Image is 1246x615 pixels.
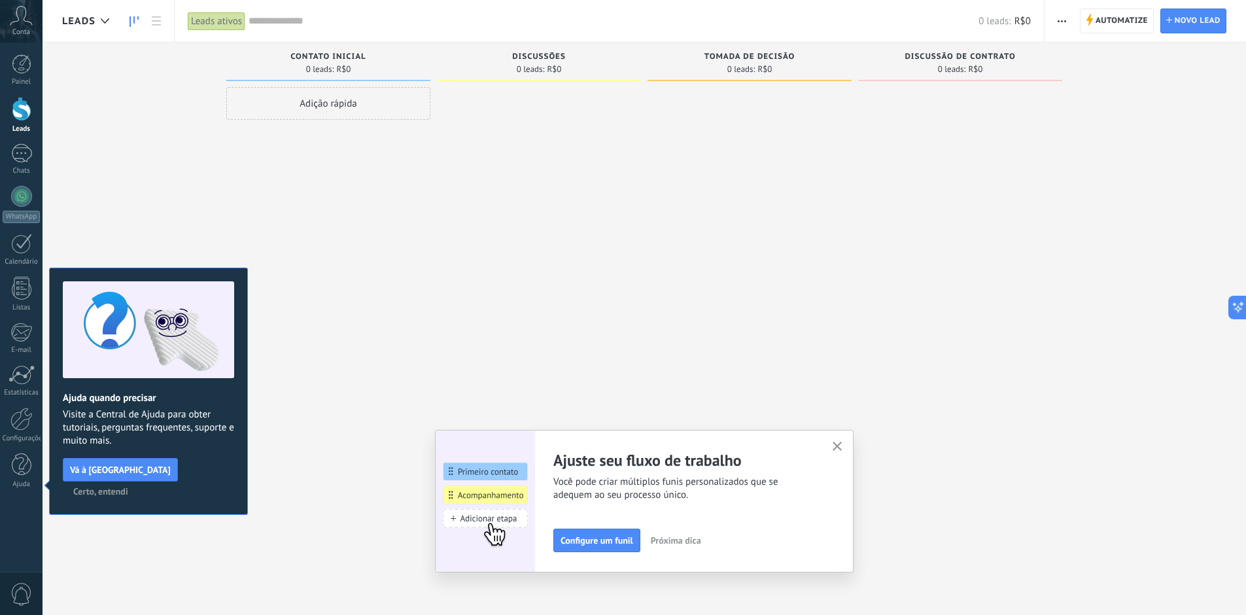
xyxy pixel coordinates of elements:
button: Configure um funil [553,529,640,552]
span: R$0 [1014,15,1031,27]
span: Vá à [GEOGRAPHIC_DATA] [70,465,171,474]
div: Chats [3,167,41,175]
span: Conta [12,28,30,37]
div: E-mail [3,346,41,355]
span: R$0 [968,65,982,73]
span: Próxima dica [651,536,701,545]
a: Automatize [1080,9,1154,33]
span: R$0 [547,65,561,73]
span: Leads [62,15,95,27]
span: Certo, entendi [73,487,128,496]
div: Discussão de contrato [865,52,1056,63]
button: Certo, entendi [67,482,134,501]
div: Tomada de decisão [654,52,845,63]
button: Vá à [GEOGRAPHIC_DATA] [63,458,178,482]
h2: Ajuste seu fluxo de trabalho [553,450,816,470]
span: 0 leads: [306,65,334,73]
div: Painel [3,78,41,86]
span: Contato inicial [290,52,366,61]
h2: Ajuda quando precisar [63,392,234,404]
span: 0 leads: [517,65,545,73]
div: Calendário [3,258,41,266]
span: Visite a Central de Ajuda para obter tutoriais, perguntas frequentes, suporte e muito mais. [63,408,234,448]
button: Mais [1052,9,1071,33]
div: Contato inicial [233,52,424,63]
div: Discussões [443,52,634,63]
div: Leads [3,125,41,133]
span: Configure um funil [561,536,633,545]
span: R$0 [336,65,351,73]
div: WhatsApp [3,211,40,223]
a: Leads [123,9,145,34]
span: R$0 [757,65,772,73]
span: Novo lead [1175,9,1220,33]
span: 0 leads: [978,15,1011,27]
div: Leads ativos [188,12,245,31]
span: Discussões [512,52,566,61]
div: Ajuda [3,480,41,489]
span: Automatize [1096,9,1148,33]
div: Listas [3,304,41,312]
span: Você pode criar múltiplos funis personalizados que se adequem ao seu processo único. [553,476,816,502]
span: Tomada de decisão [704,52,795,61]
div: Estatísticas [3,389,41,397]
span: 0 leads: [727,65,755,73]
span: Discussão de contrato [905,52,1015,61]
span: 0 leads: [938,65,966,73]
a: Lista [145,9,167,34]
div: Adição rápida [226,87,430,120]
a: Novo lead [1160,9,1226,33]
div: Configurações [3,434,41,443]
button: Próxima dica [645,531,707,550]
